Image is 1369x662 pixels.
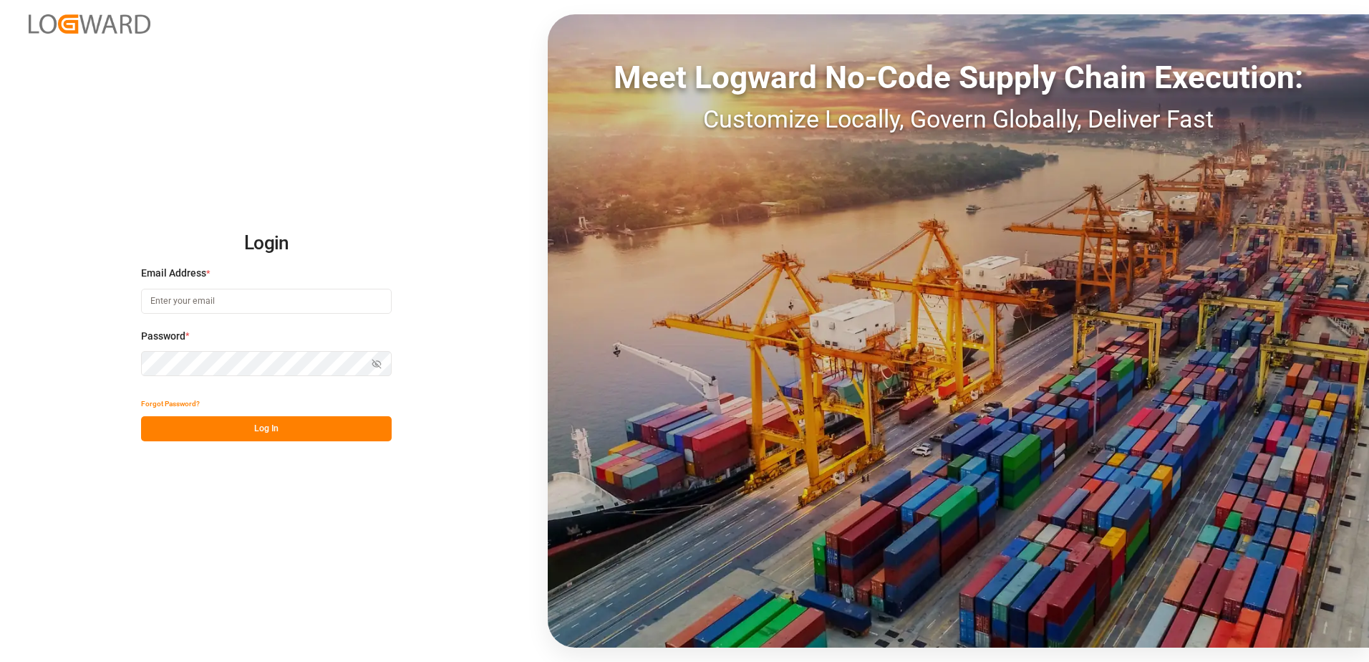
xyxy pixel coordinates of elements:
[141,289,392,314] input: Enter your email
[141,266,206,281] span: Email Address
[141,416,392,441] button: Log In
[141,329,185,344] span: Password
[548,54,1369,101] div: Meet Logward No-Code Supply Chain Execution:
[141,221,392,267] h2: Login
[548,101,1369,138] div: Customize Locally, Govern Globally, Deliver Fast
[141,391,200,416] button: Forgot Password?
[29,14,150,34] img: Logward_new_orange.png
